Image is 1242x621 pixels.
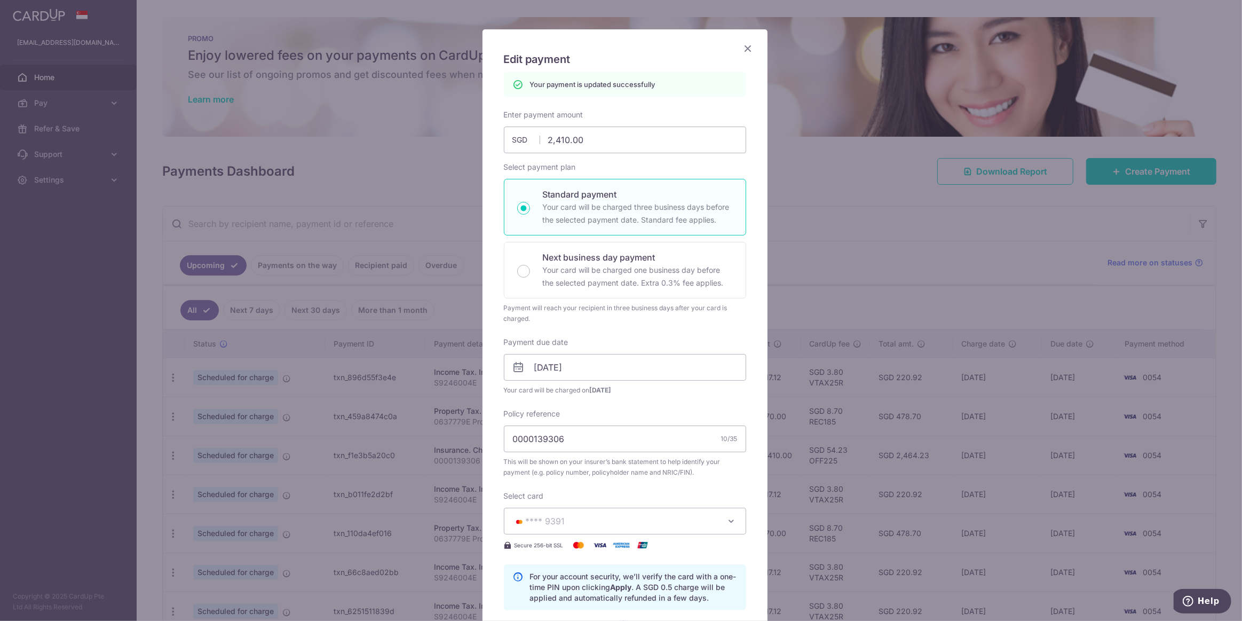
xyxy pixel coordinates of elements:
label: Enter payment amount [504,109,583,120]
h5: Edit payment [504,51,746,68]
p: For your account security, we’ll verify the card with a one-time PIN upon clicking . A SGD 0.5 ch... [530,571,737,603]
label: Payment due date [504,337,568,348]
img: American Express [611,539,632,552]
input: DD / MM / YYYY [504,354,746,381]
img: Visa [589,539,611,552]
div: 10/35 [721,434,738,444]
p: Your card will be charged one business day before the selected payment date. Extra 0.3% fee applies. [543,264,733,289]
p: Standard payment [543,188,733,201]
span: [DATE] [590,386,612,394]
span: SGD [512,135,540,145]
span: This will be shown on your insurer’s bank statement to help identify your payment (e.g. policy nu... [504,457,746,478]
label: Select payment plan [504,162,576,172]
img: UnionPay [632,539,653,552]
label: Policy reference [504,408,560,419]
p: Your payment is updated successfully [530,79,655,90]
iframe: Opens a widget where you can find more information [1174,589,1231,616]
img: Mastercard [568,539,589,552]
p: Next business day payment [543,251,733,264]
input: 0.00 [504,127,746,153]
label: Select card [504,491,544,501]
div: Payment will reach your recipient in three business days after your card is charged. [504,303,746,324]
img: MASTERCARD [513,518,526,525]
b: Apply [611,583,632,592]
button: Close [742,42,755,55]
span: Secure 256-bit SSL [515,541,564,549]
p: Your card will be charged three business days before the selected payment date. Standard fee appl... [543,201,733,226]
span: Your card will be charged on [504,385,746,396]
